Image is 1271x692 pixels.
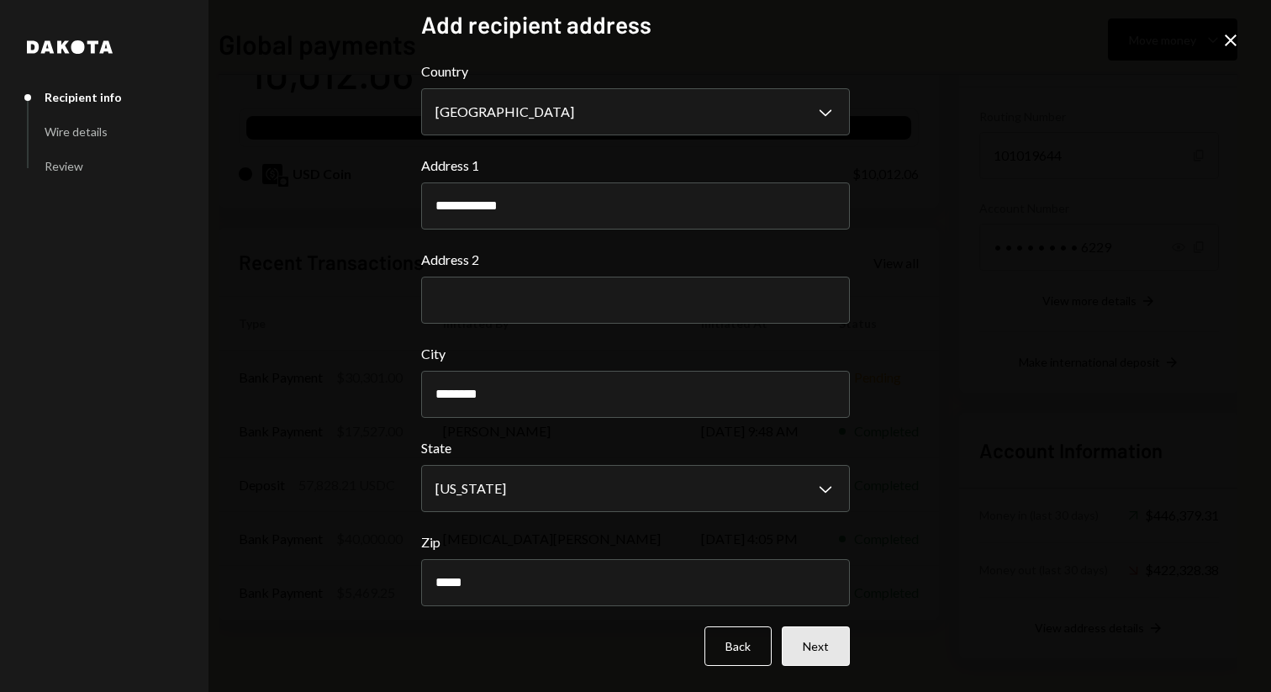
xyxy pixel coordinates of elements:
button: Back [704,626,772,666]
label: State [421,438,850,458]
label: City [421,344,850,364]
h2: Add recipient address [421,8,850,41]
button: Country [421,88,850,135]
label: Address 2 [421,250,850,270]
div: Wire details [45,124,108,139]
button: State [421,465,850,512]
div: Recipient info [45,90,122,104]
label: Country [421,61,850,82]
label: Zip [421,532,850,552]
label: Address 1 [421,156,850,176]
div: Review [45,159,83,173]
button: Next [782,626,850,666]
